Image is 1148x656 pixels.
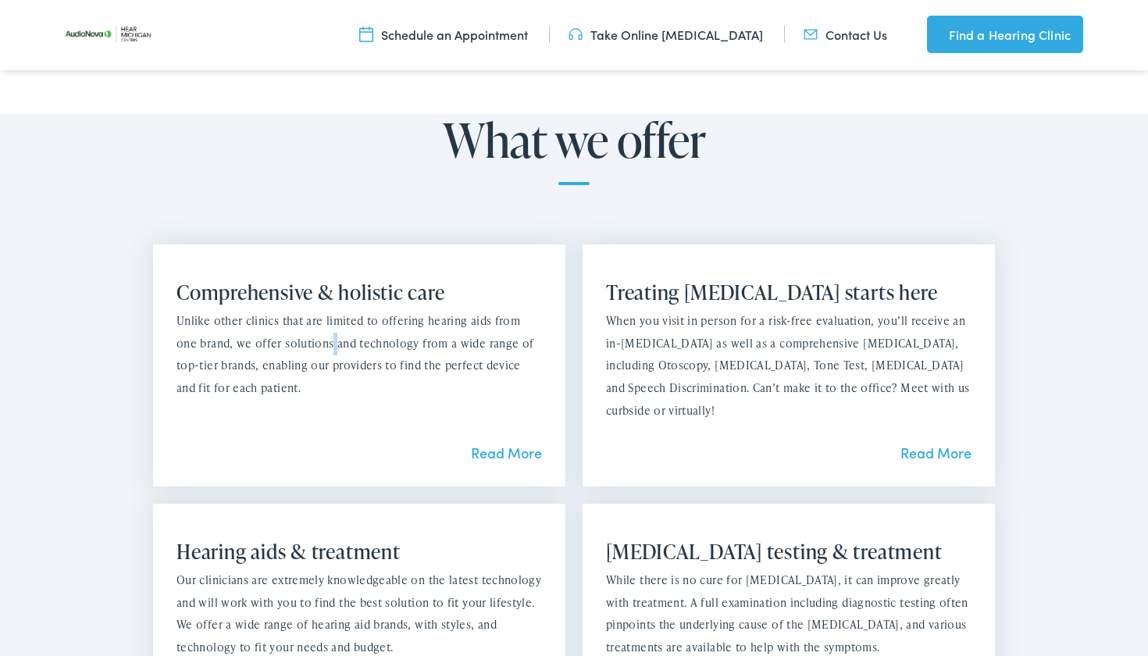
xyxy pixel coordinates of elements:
a: Contact Us [804,26,887,43]
h2: Treating [MEDICAL_DATA] starts here [606,280,972,305]
a: Schedule an Appointment [359,26,528,43]
img: utility icon [927,25,941,44]
a: Take Online [MEDICAL_DATA] [569,26,763,43]
h2: Hearing aids & treatment [176,540,542,564]
a: Read More [471,443,542,462]
h2: Comprehensive & holistic care [176,280,542,305]
p: Unlike other clinics that are limited to offering hearing aids from one brand, we offer solutions... [176,310,542,400]
a: Read More [900,443,972,462]
img: utility icon [359,26,373,43]
a: Find a Hearing Clinic [927,16,1083,53]
h2: What we offer [144,114,1004,185]
p: When you visit in person for a risk-free evaluation, you’ll receive an in-[MEDICAL_DATA] as well ... [606,310,972,422]
img: utility icon [804,26,818,43]
h2: [MEDICAL_DATA] testing & treatment [606,540,972,564]
img: utility icon [569,26,583,43]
